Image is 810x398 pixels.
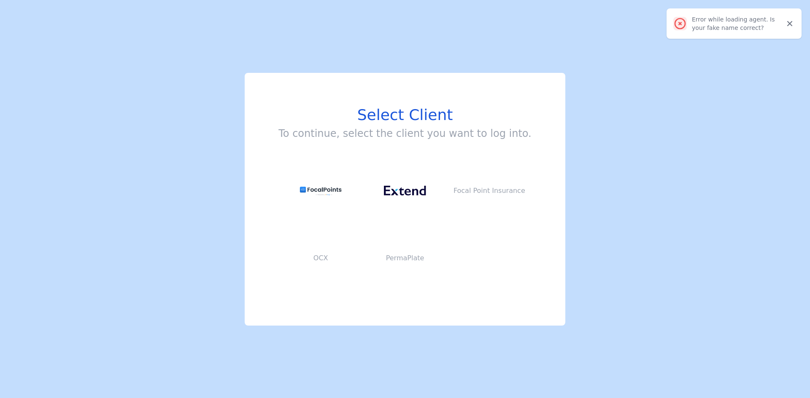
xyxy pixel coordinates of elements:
[363,253,447,263] p: PermaPlate
[363,224,447,292] button: PermaPlate
[278,127,531,140] h3: To continue, select the client you want to log into.
[692,15,783,32] div: Error while loading agent. Is your fake name correct?
[783,17,796,30] button: Close
[447,157,532,224] button: Focal Point Insurance
[278,253,363,263] p: OCX
[447,186,532,196] p: Focal Point Insurance
[278,224,363,292] button: OCX
[278,107,531,123] h1: Select Client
